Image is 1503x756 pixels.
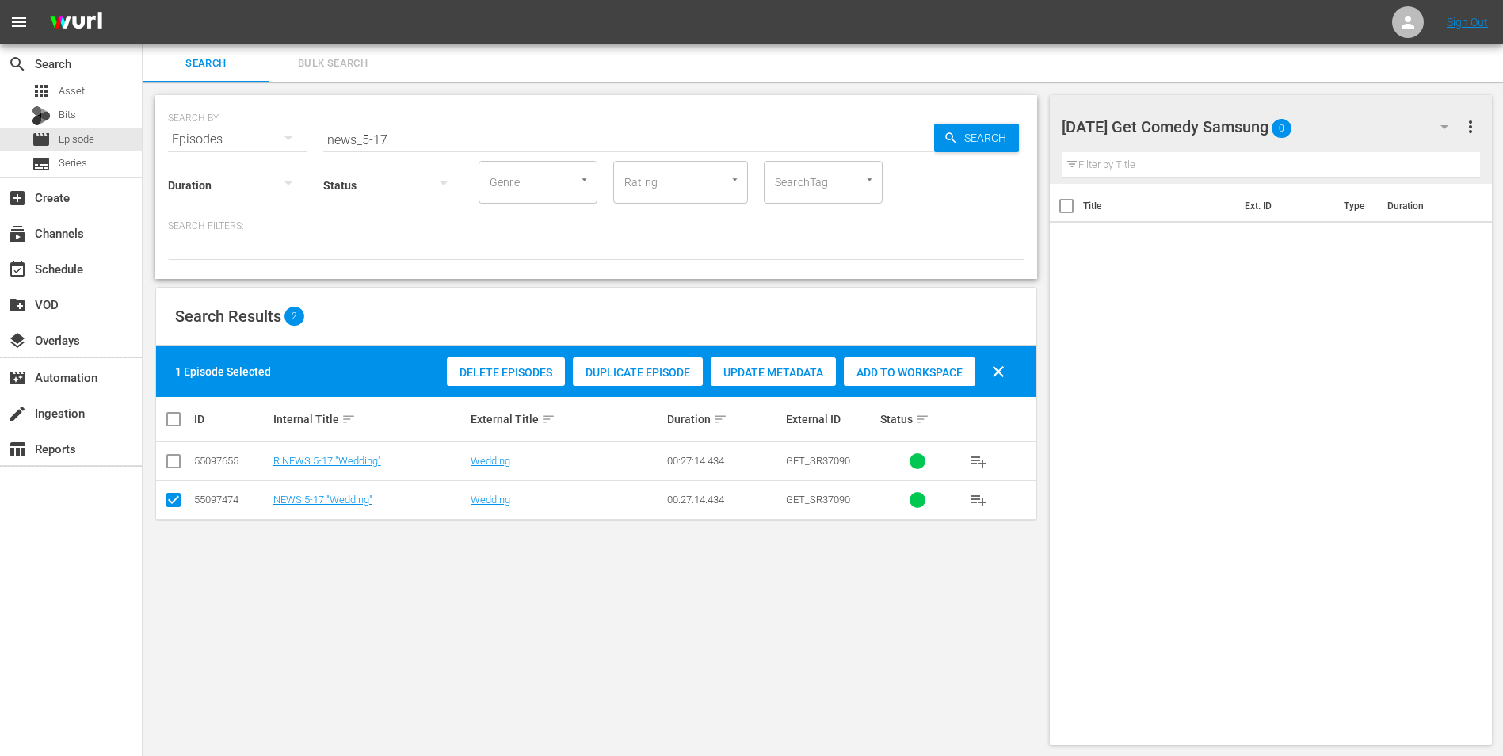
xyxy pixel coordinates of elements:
button: playlist_add [959,442,998,480]
a: Wedding [471,494,510,506]
span: Asset [59,83,85,99]
span: Search [958,124,1019,152]
span: Update Metadata [711,366,836,379]
span: GET_SR37090 [786,455,850,467]
div: External ID [786,413,876,426]
span: Ingestion [8,404,27,423]
span: Create [8,189,27,208]
span: Episode [32,130,51,149]
span: sort [341,412,356,426]
span: GET_SR37090 [786,494,850,506]
span: Series [32,155,51,174]
span: Delete Episodes [447,366,565,379]
a: Sign Out [1447,16,1488,29]
span: Reports [8,440,27,459]
th: Title [1083,184,1235,228]
span: Channels [8,224,27,243]
span: Duplicate Episode [573,366,703,379]
button: Duplicate Episode [573,357,703,386]
button: Delete Episodes [447,357,565,386]
span: Search [8,55,27,74]
div: 55097474 [194,494,269,506]
span: more_vert [1461,117,1480,136]
span: Bulk Search [279,55,387,73]
button: Open [862,172,877,187]
span: Search [152,55,260,73]
a: NEWS 5-17 "Wedding" [273,494,372,506]
th: Type [1334,184,1378,228]
button: Open [727,172,742,187]
div: Status [880,410,955,429]
div: Episodes [168,117,307,162]
div: Internal Title [273,410,466,429]
button: clear [979,353,1017,391]
span: Overlays [8,331,27,350]
div: 55097655 [194,455,269,467]
a: R NEWS 5-17 "Wedding" [273,455,381,467]
span: sort [915,412,929,426]
th: Ext. ID [1235,184,1335,228]
img: ans4CAIJ8jUAAAAAAAAAAAAAAAAAAAAAAAAgQb4GAAAAAAAAAAAAAAAAAAAAAAAAJMjXAAAAAAAAAAAAAAAAAAAAAAAAgAT5G... [38,4,114,41]
div: Duration [667,410,780,429]
span: sort [541,412,555,426]
span: VOD [8,296,27,315]
div: 00:27:14.434 [667,494,780,506]
span: Automation [8,368,27,388]
div: [DATE] Get Comedy Samsung [1062,105,1464,149]
span: playlist_add [969,452,988,471]
div: 1 Episode Selected [175,364,271,380]
button: playlist_add [959,481,998,519]
span: Search Results [175,307,281,326]
span: playlist_add [969,491,988,510]
span: 2 [284,307,304,326]
span: sort [713,412,727,426]
a: Wedding [471,455,510,467]
span: Episode [59,132,94,147]
span: Schedule [8,260,27,279]
button: more_vert [1461,108,1480,146]
button: Open [577,172,592,187]
button: Add to Workspace [844,357,975,386]
p: Search Filters: [168,220,1024,233]
div: Bits [32,106,51,125]
div: 00:27:14.434 [667,455,780,467]
button: Update Metadata [711,357,836,386]
div: ID [194,413,269,426]
span: Add to Workspace [844,366,975,379]
button: Search [934,124,1019,152]
span: clear [989,362,1008,381]
div: External Title [471,410,663,429]
span: Asset [32,82,51,101]
th: Duration [1378,184,1473,228]
span: menu [10,13,29,32]
span: Series [59,155,87,171]
span: Bits [59,107,76,123]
